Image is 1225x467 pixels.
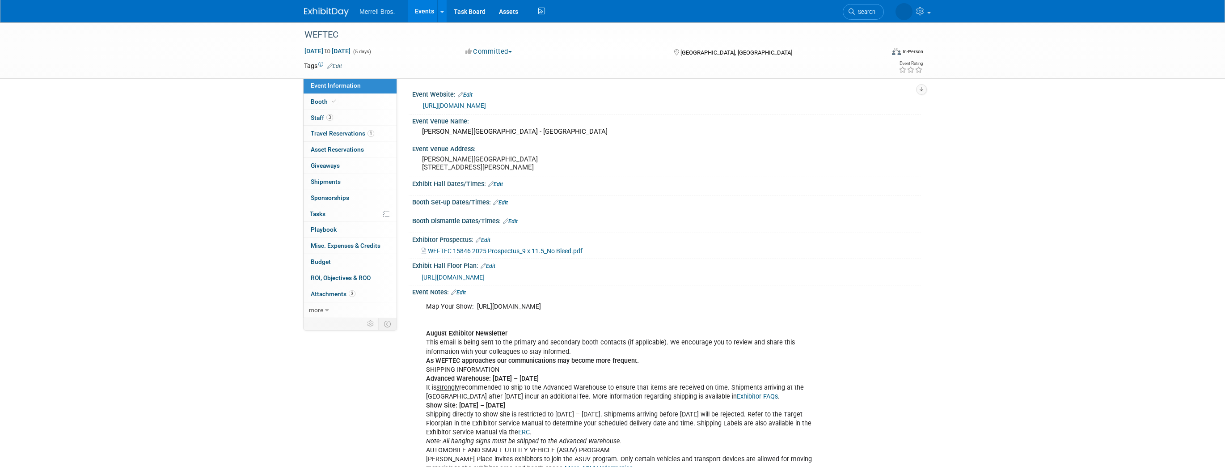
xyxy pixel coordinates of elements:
u: strongly [436,384,459,391]
span: [GEOGRAPHIC_DATA], [GEOGRAPHIC_DATA] [680,49,792,56]
a: Asset Reservations [304,142,397,157]
span: 1 [367,130,374,137]
span: more [309,306,323,314]
span: 3 [349,290,355,297]
div: Exhibit Hall Floor Plan: [412,259,921,271]
b: Advanced Warehouse: [DATE] – [DATE] [426,375,539,382]
div: [PERSON_NAME][GEOGRAPHIC_DATA] - [GEOGRAPHIC_DATA] [419,125,914,139]
img: Brian Hertzog [896,3,912,20]
span: Staff [311,114,333,121]
span: Playbook [311,226,337,233]
div: Event Venue Name: [412,115,921,126]
span: Search [855,8,875,15]
a: [URL][DOMAIN_NAME] [422,274,485,281]
a: Misc. Expenses & Credits [304,238,397,254]
div: WEFTEC [301,27,870,43]
a: Staff3 [304,110,397,126]
i: Note: All hanging signs must be shipped to the Advanced Warehouse. [426,437,621,445]
a: Attachments3 [304,286,397,302]
span: Merrell Bros. [359,8,395,15]
a: WEFTEC 15846 2025 Prospectus_9 x 11.5_No Bleed.pdf [422,247,583,255]
a: Travel Reservations1 [304,126,397,141]
a: Edit [327,63,342,69]
a: more [304,302,397,318]
span: [DATE] [DATE] [304,47,351,55]
a: Playbook [304,222,397,238]
div: Booth Set-up Dates/Times: [412,195,921,207]
span: Booth [311,98,338,105]
div: Event Rating [899,61,923,66]
div: Event Venue Address: [412,142,921,153]
span: 3 [326,114,333,121]
span: Tasks [310,210,325,217]
a: Edit [503,218,518,225]
span: Travel Reservations [311,130,374,137]
span: Budget [311,258,331,265]
a: Sponsorships [304,190,397,206]
div: Exhibit Hall Dates/Times: [412,177,921,189]
span: Giveaways [311,162,340,169]
a: Edit [476,237,490,243]
a: [URL][DOMAIN_NAME] [423,102,486,109]
div: Exhibitor Prospectus: [412,233,921,245]
span: Attachments [311,290,355,297]
img: Format-Inperson.png [892,48,901,55]
a: Tasks [304,206,397,222]
a: Exhibitor FAQs [737,393,778,400]
td: Toggle Event Tabs [379,318,397,330]
pre: [PERSON_NAME][GEOGRAPHIC_DATA] [STREET_ADDRESS][PERSON_NAME] [422,155,614,171]
a: Edit [481,263,495,269]
a: Event Information [304,78,397,93]
i: Booth reservation complete [332,99,336,104]
b: Show Site: [DATE] – [DATE] [426,402,505,409]
div: Event Notes: [412,285,921,297]
span: Shipments [311,178,341,185]
a: Booth [304,94,397,110]
div: Event Website: [412,88,921,99]
td: Tags [304,61,342,70]
img: ExhibitDay [304,8,349,17]
a: Edit [488,181,503,187]
a: Budget [304,254,397,270]
a: ERC [518,429,530,436]
a: Giveaways [304,158,397,174]
span: Asset Reservations [311,146,364,153]
a: Edit [493,200,508,206]
button: Committed [462,47,515,56]
span: Misc. Expenses & Credits [311,242,380,249]
a: Shipments [304,174,397,190]
span: Event Information [311,82,361,89]
div: Booth Dismantle Dates/Times: [412,214,921,226]
a: Edit [458,92,473,98]
a: Search [843,4,884,20]
b: As WEFTEC approaches our communications may become more frequent. [426,357,639,365]
td: Personalize Event Tab Strip [363,318,379,330]
div: Event Format [831,47,923,60]
b: August Exhibitor Newsletter [426,330,507,337]
span: ROI, Objectives & ROO [311,274,371,281]
span: (5 days) [352,49,371,55]
span: Sponsorships [311,194,349,201]
a: Edit [451,289,466,296]
span: to [323,47,332,55]
div: In-Person [902,48,923,55]
a: ROI, Objectives & ROO [304,270,397,286]
span: WEFTEC 15846 2025 Prospectus_9 x 11.5_No Bleed.pdf [428,247,583,255]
